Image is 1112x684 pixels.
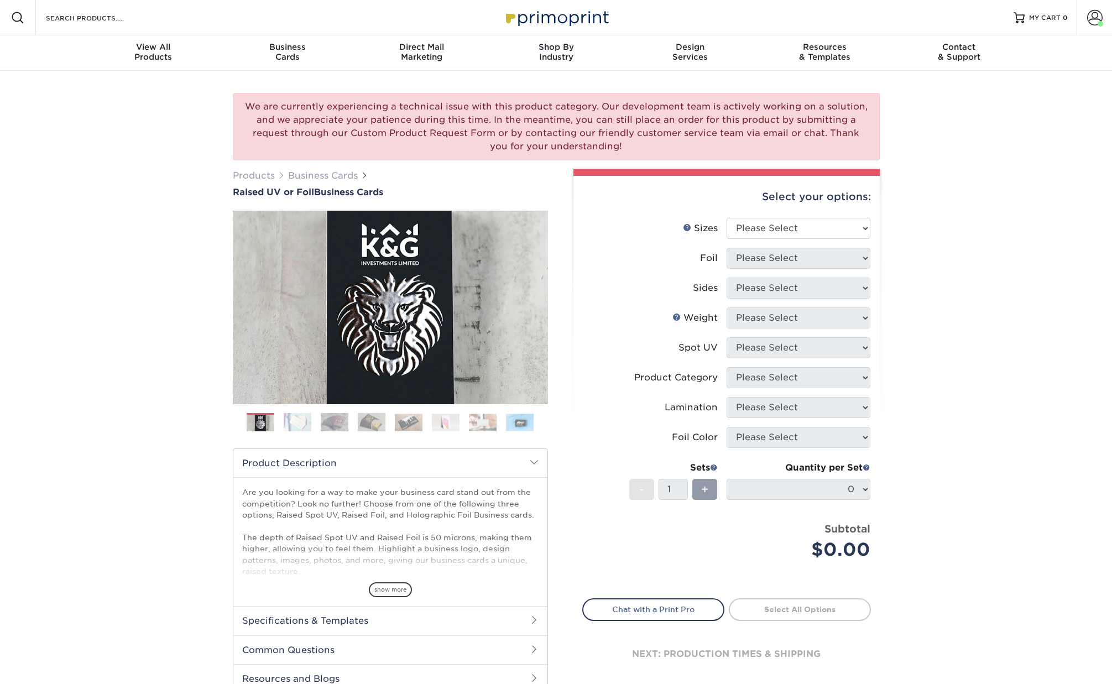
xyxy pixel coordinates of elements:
[672,431,718,444] div: Foil Color
[233,635,547,664] h2: Common Questions
[220,42,354,62] div: Cards
[233,150,548,465] img: Raised UV or Foil 01
[86,35,221,71] a: View AllProducts
[86,42,221,62] div: Products
[247,409,274,437] img: Business Cards 01
[693,281,718,295] div: Sides
[489,35,623,71] a: Shop ByIndustry
[1063,14,1068,22] span: 0
[672,311,718,325] div: Weight
[321,413,348,432] img: Business Cards 03
[700,252,718,265] div: Foil
[623,42,758,62] div: Services
[634,371,718,384] div: Product Category
[354,42,489,62] div: Marketing
[501,6,612,29] img: Primoprint
[284,413,311,432] img: Business Cards 02
[582,598,724,620] a: Chat with a Print Pro
[233,93,880,160] div: We are currently experiencing a technical issue with this product category. Our development team ...
[220,42,354,52] span: Business
[665,401,718,414] div: Lamination
[395,414,422,431] img: Business Cards 05
[623,35,758,71] a: DesignServices
[582,176,871,218] div: Select your options:
[354,42,489,52] span: Direct Mail
[727,461,870,474] div: Quantity per Set
[729,598,871,620] a: Select All Options
[233,187,548,197] h1: Business Cards
[892,35,1026,71] a: Contact& Support
[892,42,1026,52] span: Contact
[701,481,708,498] span: +
[506,414,534,431] img: Business Cards 08
[86,42,221,52] span: View All
[678,341,718,354] div: Spot UV
[758,42,892,62] div: & Templates
[892,42,1026,62] div: & Support
[220,35,354,71] a: BusinessCards
[469,414,497,431] img: Business Cards 07
[735,536,870,563] div: $0.00
[45,11,153,24] input: SEARCH PRODUCTS.....
[489,42,623,62] div: Industry
[489,42,623,52] span: Shop By
[432,414,460,431] img: Business Cards 06
[639,481,644,498] span: -
[233,187,314,197] span: Raised UV or Foil
[288,170,358,181] a: Business Cards
[629,461,718,474] div: Sets
[1029,13,1061,23] span: MY CART
[758,35,892,71] a: Resources& Templates
[369,582,412,597] span: show more
[233,449,547,477] h2: Product Description
[623,42,758,52] span: Design
[758,42,892,52] span: Resources
[233,606,547,635] h2: Specifications & Templates
[233,170,275,181] a: Products
[824,523,870,535] strong: Subtotal
[358,413,385,432] img: Business Cards 04
[233,187,548,197] a: Raised UV or FoilBusiness Cards
[683,222,718,235] div: Sizes
[354,35,489,71] a: Direct MailMarketing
